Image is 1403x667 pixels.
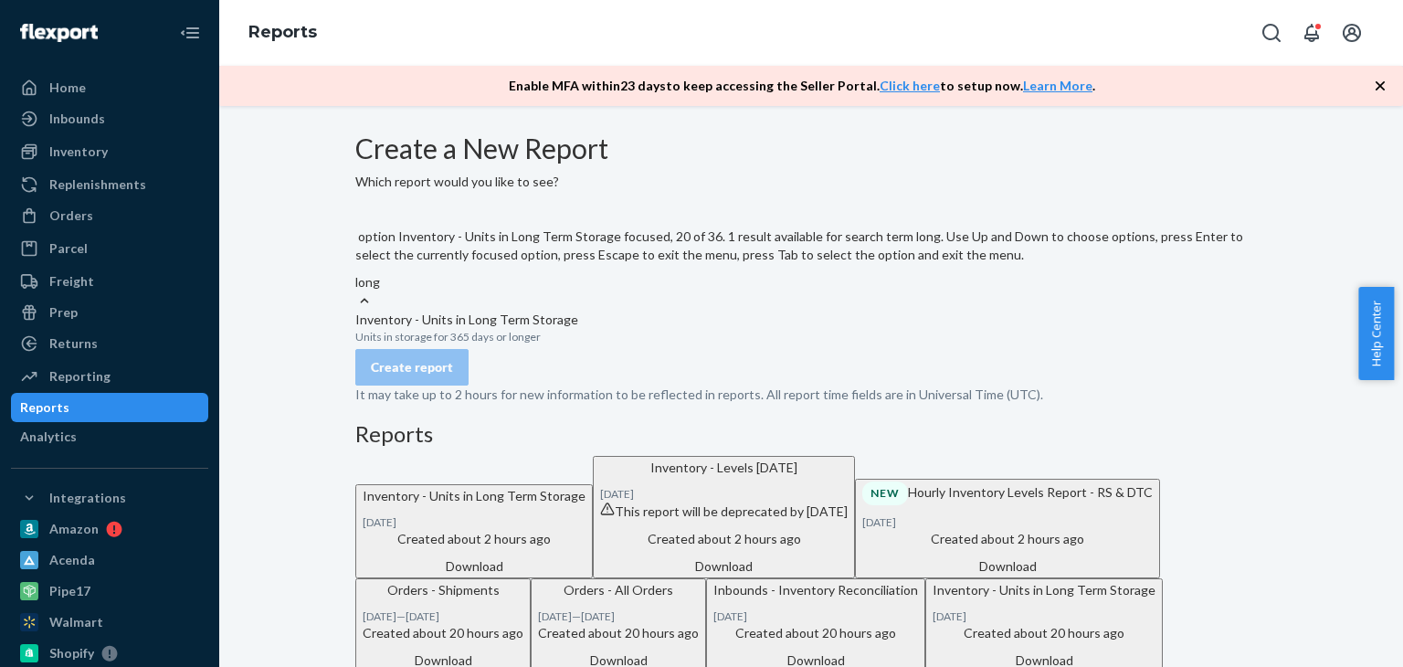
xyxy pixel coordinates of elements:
[862,557,1153,576] div: Download
[538,609,699,624] p: —
[11,514,208,544] a: Amazon
[355,228,1267,264] p: option Inventory - Units in Long Term Storage focused, 20 of 36. 1 result available for search te...
[49,110,105,128] div: Inbounds
[538,624,699,642] p: Created about 20 hours ago
[355,311,1267,329] p: Inventory - Units in Long Term Storage
[355,173,1267,191] p: Which report would you like to see?
[11,267,208,296] a: Freight
[11,329,208,358] a: Returns
[713,609,747,623] time: [DATE]
[49,239,88,258] div: Parcel
[11,298,208,327] a: Prep
[600,557,848,576] div: Download
[11,104,208,133] a: Inbounds
[880,78,940,93] a: Click here
[355,422,1267,446] h3: Reports
[363,581,523,599] p: Orders - Shipments
[406,609,439,623] time: [DATE]
[1358,287,1394,380] button: Help Center
[713,581,918,599] p: Inbounds - Inventory Reconciliation
[49,551,95,569] div: Acenda
[355,386,1267,404] p: It may take up to 2 hours for new information to be reflected in reports. All report time fields ...
[49,489,126,507] div: Integrations
[49,303,78,322] div: Prep
[11,422,208,451] a: Analytics
[600,487,634,501] time: [DATE]
[363,624,523,642] p: Created about 20 hours ago
[862,482,1153,504] p: Hourly Inventory Levels Report - RS & DTC
[538,581,699,599] p: Orders - All Orders
[363,530,585,548] p: Created about 2 hours ago
[1293,15,1330,51] button: Open notifications
[172,15,208,51] button: Close Navigation
[1253,15,1290,51] button: Open Search Box
[11,362,208,391] a: Reporting
[509,77,1095,95] p: Enable MFA within 23 days to keep accessing the Seller Portal. to setup now. .
[355,133,1267,164] h2: Create a New Report
[49,367,111,386] div: Reporting
[538,609,572,623] time: [DATE]
[49,175,146,194] div: Replenishments
[11,234,208,263] a: Parcel
[713,624,918,642] p: Created about 20 hours ago
[49,334,98,353] div: Returns
[11,393,208,422] a: Reports
[371,358,453,376] div: Create report
[355,349,469,386] button: Create report
[1023,78,1092,93] a: Learn More
[11,201,208,230] a: Orders
[11,170,208,199] a: Replenishments
[11,483,208,513] button: Integrations
[862,530,1153,548] p: Created about 2 hours ago
[363,515,396,529] time: [DATE]
[600,502,848,521] p: This report will be deprecated by [DATE]
[355,329,1267,344] p: Units in storage for 365 days or longer
[49,582,90,600] div: Pipe17
[49,520,99,538] div: Amazon
[248,22,317,42] a: Reports
[862,515,896,529] time: [DATE]
[600,530,848,548] p: Created about 2 hours ago
[20,428,77,446] div: Analytics
[20,398,69,417] div: Reports
[49,272,94,291] div: Freight
[581,609,615,623] time: [DATE]
[20,24,98,42] img: Flexport logo
[11,608,208,637] a: Walmart
[11,137,208,166] a: Inventory
[49,79,86,97] div: Home
[933,624,1155,642] p: Created about 20 hours ago
[933,581,1155,599] p: Inventory - Units in Long Term Storage
[933,609,966,623] time: [DATE]
[49,613,103,631] div: Walmart
[1334,15,1370,51] button: Open account menu
[355,484,593,578] button: Inventory - Units in Long Term Storage[DATE]Created about 2 hours agoDownload
[363,609,396,623] time: [DATE]
[855,479,1160,577] button: NEWHourly Inventory Levels Report - RS & DTC[DATE]Created about 2 hours agoDownload
[11,73,208,102] a: Home
[862,482,908,504] div: NEW
[363,557,585,576] div: Download
[234,6,332,59] ol: breadcrumbs
[11,545,208,575] a: Acenda
[49,644,94,662] div: Shopify
[363,487,585,505] p: Inventory - Units in Long Term Storage
[355,273,381,291] input: option Inventory - Units in Long Term Storage focused, 20 of 36. 1 result available for search te...
[600,459,848,477] p: Inventory - Levels [DATE]
[49,143,108,161] div: Inventory
[593,456,855,578] button: Inventory - Levels [DATE][DATE]This report will be deprecated by [DATE]Created about 2 hours agoD...
[11,577,208,606] a: Pipe17
[363,609,523,624] p: —
[49,206,93,225] div: Orders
